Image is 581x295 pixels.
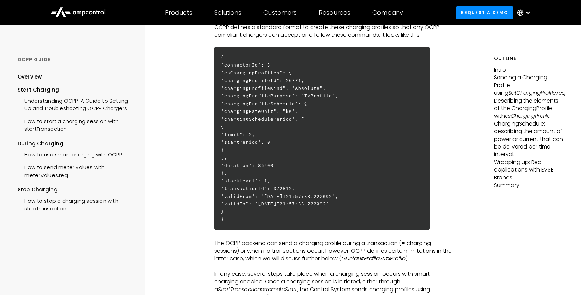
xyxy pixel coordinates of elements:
[218,285,261,293] em: StartTransaction
[17,94,134,114] a: Understanding OCPP: A Guide to Setting Up and Troubleshooting OCPP Chargers
[372,9,403,16] div: Company
[17,140,134,147] div: During Charging
[386,255,406,262] em: txProfile
[214,39,454,46] p: ‍
[494,74,564,97] p: Sending a Charging Profile using
[17,147,122,160] a: How to use smart charging with OCPP
[494,55,564,62] h5: Outline
[17,114,134,135] a: How to start a charging session with startTransaction
[214,239,454,262] p: The OCPP backend can send a charging profile during a transaction (= charging sessions) or when n...
[456,6,513,19] a: Request a demo
[494,97,564,120] p: Describing the elements of the ChargingProfile with
[494,181,564,189] p: Summary
[17,57,134,63] div: OCPP GUIDE
[17,73,42,81] div: Overview
[494,66,564,74] p: Intro
[214,9,241,16] div: Solutions
[214,24,454,39] p: OCPP defines a standard format to create these charging profiles so that any OCPP-compliant charg...
[494,120,564,158] p: ChargingSchedule: describing the amount of power or current that can be delivered per time interval.
[214,262,454,270] p: ‍
[266,285,297,293] em: remoteStart
[165,9,192,16] div: Products
[214,232,454,239] p: ‍
[505,112,550,120] em: csChargingProfile
[494,158,564,181] p: Wrapping up: Real applications with EVSE Brands
[17,73,42,86] a: Overview
[263,9,297,16] div: Customers
[319,9,350,16] div: Resources
[17,86,134,94] div: Start Charging
[17,186,134,193] div: Stop Charging
[341,255,379,262] em: txDefaultProfile
[508,89,566,97] em: SetChargingProfile.req
[17,194,134,214] a: How to stop a charging session with stopTransaction
[17,160,134,181] a: How to send meter values with meterValues.req
[214,47,430,230] h6: { "connectorId": 3 "csChargingProfiles": { "chargingProfileId": 26771, "chargingProfileKind": "Ab...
